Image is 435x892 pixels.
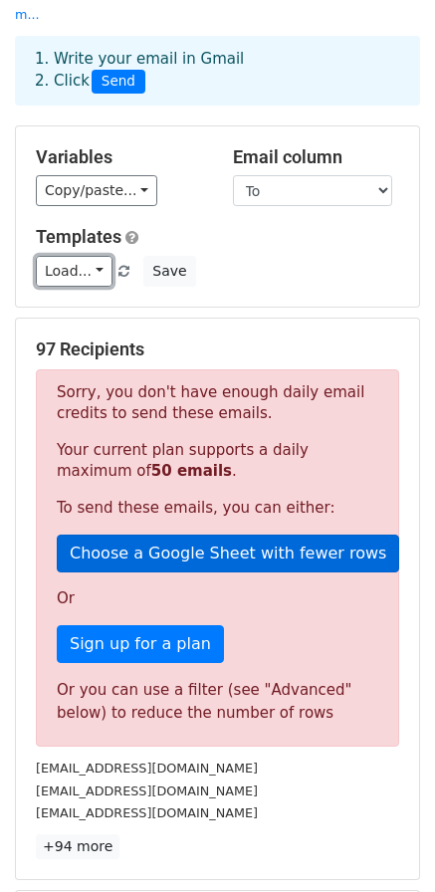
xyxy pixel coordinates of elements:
[36,834,119,859] a: +94 more
[57,679,378,724] div: Or you can use a filter (see "Advanced" below) to reduce the number of rows
[57,535,399,572] a: Choose a Google Sheet with fewer rows
[335,796,435,892] iframe: Chat Widget
[151,462,232,480] strong: 50 emails
[36,783,258,798] small: [EMAIL_ADDRESS][DOMAIN_NAME]
[36,226,121,247] a: Templates
[36,146,203,168] h5: Variables
[57,440,378,482] p: Your current plan supports a daily maximum of .
[57,625,224,663] a: Sign up for a plan
[36,805,258,820] small: [EMAIL_ADDRESS][DOMAIN_NAME]
[143,256,195,287] button: Save
[20,48,415,94] div: 1. Write your email in Gmail 2. Click
[233,146,400,168] h5: Email column
[36,256,112,287] a: Load...
[36,761,258,776] small: [EMAIL_ADDRESS][DOMAIN_NAME]
[57,498,378,519] p: To send these emails, you can either:
[57,382,378,424] p: Sorry, you don't have enough daily email credits to send these emails.
[36,175,157,206] a: Copy/paste...
[36,338,399,360] h5: 97 Recipients
[57,588,378,609] p: Or
[92,70,145,94] span: Send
